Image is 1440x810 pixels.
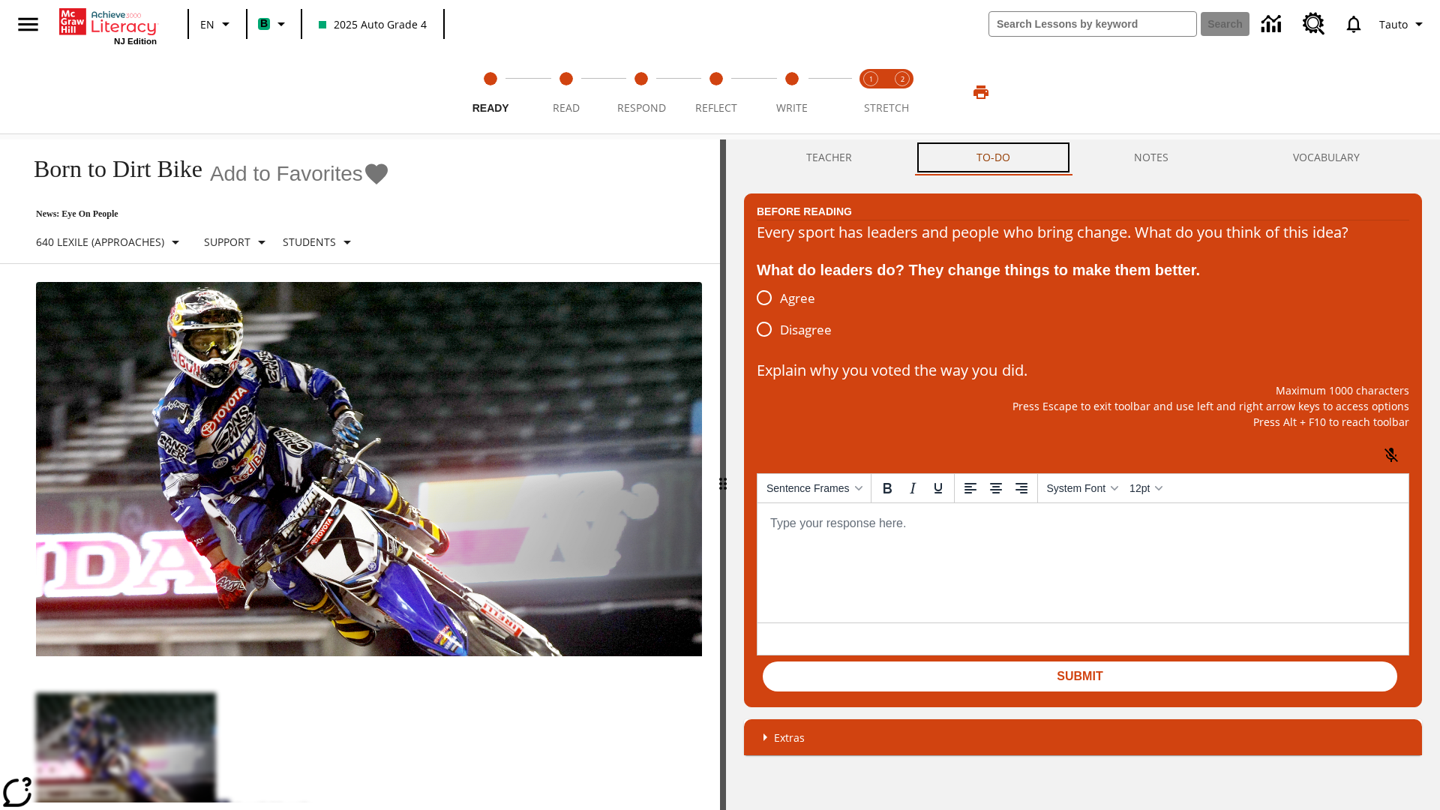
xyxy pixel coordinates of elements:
[958,475,983,501] button: Align left
[874,475,900,501] button: Bold
[914,139,1072,175] button: TO-DO
[1252,4,1294,45] a: Data Center
[720,139,726,810] div: Press Enter or Spacebar and then press right and left arrow keys to move the slider
[1123,475,1168,501] button: Font sizes
[864,100,909,115] span: STRETCH
[59,5,157,46] div: Home
[900,475,925,501] button: Italic
[1009,475,1034,501] button: Align right
[319,16,427,32] span: 2025 Auto Grade 4
[695,100,737,115] span: Reflect
[744,719,1422,755] div: Extras
[869,74,873,84] text: 1
[757,358,1409,382] p: Explain why you voted the way you did.
[617,100,666,115] span: Respond
[748,51,835,133] button: Write step 5 of 5
[766,482,850,494] span: Sentence Frames
[757,258,1409,282] div: What do leaders do? They change things to make them better.
[210,160,390,187] button: Add to Favorites - Born to Dirt Bike
[522,51,609,133] button: Read step 2 of 5
[252,10,296,37] button: Boost Class color is mint green. Change class color
[763,661,1397,691] button: Submit
[780,320,832,340] span: Disagree
[1379,16,1408,32] span: Tauto
[760,475,868,501] button: Sentence Frames
[1047,482,1106,494] span: System Font
[757,503,1408,622] iframe: Reach text area
[198,229,277,256] button: Scaffolds, Support
[1231,139,1422,175] button: VOCABULARY
[757,398,1409,414] p: Press Escape to exit toolbar and use left and right arrow keys to access options
[553,100,580,115] span: Read
[880,51,924,133] button: Stretch Respond step 2 of 2
[283,234,336,250] p: Students
[18,208,390,220] p: News: Eye On People
[260,14,268,33] span: B
[36,282,702,657] img: Motocross racer James Stewart flies through the air on his dirt bike.
[200,16,214,32] span: EN
[989,12,1196,36] input: search field
[673,51,760,133] button: Reflect step 4 of 5
[193,10,241,37] button: Language: EN, Select a language
[1373,10,1434,37] button: Profile/Settings
[757,382,1409,398] p: Maximum 1000 characters
[30,229,190,256] button: Select Lexile, 640 Lexile (Approaches)
[1129,482,1150,494] span: 12pt
[744,139,914,175] button: Teacher
[18,155,202,183] h1: Born to Dirt Bike
[277,229,362,256] button: Select Student
[744,139,1422,175] div: Instructional Panel Tabs
[776,100,808,115] span: Write
[757,282,844,345] div: poll
[598,51,685,133] button: Respond step 3 of 5
[1072,139,1231,175] button: NOTES
[1334,4,1373,43] a: Notifications
[6,2,50,46] button: Open side menu
[447,51,534,133] button: Ready step 1 of 5
[780,289,815,308] span: Agree
[204,234,250,250] p: Support
[774,730,805,745] p: Extras
[114,37,157,46] span: NJ Edition
[36,234,164,250] p: 640 Lexile (Approaches)
[957,79,1005,106] button: Print
[472,102,509,114] span: Ready
[1294,4,1334,44] a: Resource Center, Will open in new tab
[726,139,1440,810] div: activity
[757,203,852,220] h2: Before Reading
[210,162,363,186] span: Add to Favorites
[983,475,1009,501] button: Align center
[757,414,1409,430] p: Press Alt + F10 to reach toolbar
[757,220,1409,244] div: Every sport has leaders and people who bring change. What do you think of this idea?
[925,475,951,501] button: Underline
[1373,437,1409,473] button: Click to activate and allow voice recognition
[1041,475,1124,501] button: Fonts
[849,51,892,133] button: Stretch Read step 1 of 2
[901,74,904,84] text: 2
